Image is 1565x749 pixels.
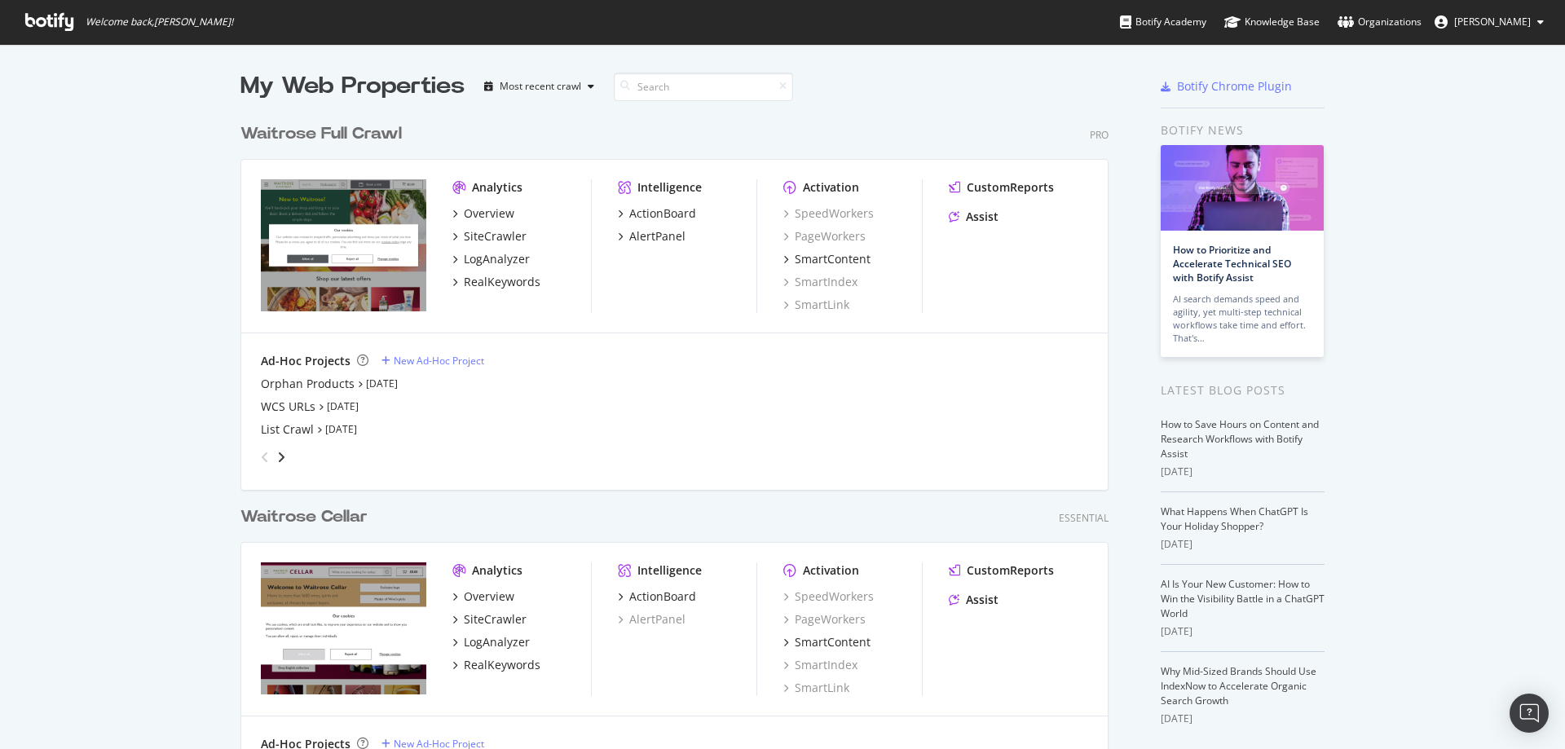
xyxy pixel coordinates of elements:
div: LogAnalyzer [464,251,530,267]
a: SpeedWorkers [783,205,874,222]
button: Most recent crawl [478,73,601,99]
a: New Ad-Hoc Project [381,354,484,368]
div: Overview [464,205,514,222]
a: WCS URLs [261,399,315,415]
div: SiteCrawler [464,228,527,245]
a: Assist [949,209,999,225]
a: Why Mid-Sized Brands Should Use IndexNow to Accelerate Organic Search Growth [1161,664,1316,707]
div: Botify news [1161,121,1325,139]
div: [DATE] [1161,624,1325,639]
a: What Happens When ChatGPT Is Your Holiday Shopper? [1161,504,1308,533]
div: Intelligence [637,179,702,196]
div: AI search demands speed and agility, yet multi-step technical workflows take time and effort. Tha... [1173,293,1312,345]
div: Ad-Hoc Projects [261,353,350,369]
a: AlertPanel [618,611,686,628]
a: Orphan Products [261,376,355,392]
a: How to Save Hours on Content and Research Workflows with Botify Assist [1161,417,1319,460]
a: Overview [452,205,514,222]
div: CustomReports [967,562,1054,579]
div: CustomReports [967,179,1054,196]
div: angle-left [254,444,276,470]
div: Botify Academy [1120,14,1206,30]
div: SmartLink [783,680,849,696]
img: waitrosecellar.com [261,562,426,694]
a: SmartLink [783,297,849,313]
a: ActionBoard [618,588,696,605]
a: RealKeywords [452,657,540,673]
div: LogAnalyzer [464,634,530,650]
a: List Crawl [261,421,314,438]
a: SpeedWorkers [783,588,874,605]
div: [DATE] [1161,465,1325,479]
a: RealKeywords [452,274,540,290]
input: Search [614,73,793,101]
a: SmartContent [783,251,871,267]
a: LogAnalyzer [452,634,530,650]
a: LogAnalyzer [452,251,530,267]
span: Phil McDonald [1454,15,1531,29]
div: RealKeywords [464,657,540,673]
div: Analytics [472,562,522,579]
a: PageWorkers [783,611,866,628]
div: SmartContent [795,634,871,650]
a: Assist [949,592,999,608]
div: ActionBoard [629,205,696,222]
button: [PERSON_NAME] [1422,9,1557,35]
div: Waitrose Cellar [240,505,368,529]
div: Intelligence [637,562,702,579]
a: Waitrose Cellar [240,505,374,529]
div: Knowledge Base [1224,14,1320,30]
img: How to Prioritize and Accelerate Technical SEO with Botify Assist [1161,145,1324,231]
span: Welcome back, [PERSON_NAME] ! [86,15,233,29]
div: Pro [1090,128,1109,142]
a: CustomReports [949,562,1054,579]
div: Open Intercom Messenger [1510,694,1549,733]
div: AlertPanel [629,228,686,245]
div: Waitrose Full Crawl [240,122,402,146]
div: Botify Chrome Plugin [1177,78,1292,95]
div: SiteCrawler [464,611,527,628]
a: Waitrose Full Crawl [240,122,408,146]
a: ActionBoard [618,205,696,222]
img: www.waitrose.com [261,179,426,311]
div: New Ad-Hoc Project [394,354,484,368]
div: Most recent crawl [500,82,581,91]
div: Essential [1059,511,1109,525]
div: Activation [803,179,859,196]
a: SmartIndex [783,274,857,290]
a: SiteCrawler [452,611,527,628]
a: [DATE] [366,377,398,390]
div: Latest Blog Posts [1161,381,1325,399]
a: [DATE] [327,399,359,413]
div: ActionBoard [629,588,696,605]
a: SiteCrawler [452,228,527,245]
div: angle-right [276,449,287,465]
a: SmartContent [783,634,871,650]
a: SmartIndex [783,657,857,673]
a: AlertPanel [618,228,686,245]
a: PageWorkers [783,228,866,245]
div: Assist [966,209,999,225]
div: My Web Properties [240,70,465,103]
div: Activation [803,562,859,579]
div: [DATE] [1161,712,1325,726]
a: Overview [452,588,514,605]
a: [DATE] [325,422,357,436]
div: RealKeywords [464,274,540,290]
div: Overview [464,588,514,605]
div: [DATE] [1161,537,1325,552]
div: Organizations [1338,14,1422,30]
a: AI Is Your New Customer: How to Win the Visibility Battle in a ChatGPT World [1161,577,1325,620]
div: SmartContent [795,251,871,267]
